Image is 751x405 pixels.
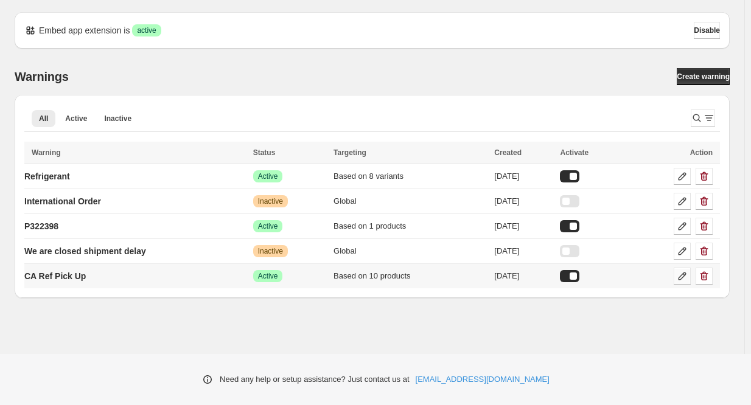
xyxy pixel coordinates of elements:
[24,195,101,207] p: International Order
[691,109,715,126] button: Search and filter results
[494,195,553,207] div: [DATE]
[494,148,522,157] span: Created
[32,148,61,157] span: Warning
[694,22,720,39] button: Disable
[39,24,130,36] p: Embed app extension is
[334,270,487,282] div: Based on 10 products
[416,373,550,386] a: [EMAIL_ADDRESS][DOMAIN_NAME]
[24,270,86,282] p: CA Ref Pick Up
[494,170,553,182] div: [DATE]
[137,26,156,35] span: active
[65,114,87,123] span: Active
[258,271,278,281] span: Active
[690,148,713,157] span: Action
[39,114,48,123] span: All
[24,245,146,257] p: We are closed shipment delay
[24,167,70,186] a: Refrigerant
[334,195,487,207] div: Global
[24,216,58,236] a: P322398
[258,246,283,256] span: Inactive
[694,26,720,35] span: Disable
[258,221,278,231] span: Active
[24,170,70,182] p: Refrigerant
[334,245,487,257] div: Global
[334,148,366,157] span: Targeting
[24,266,86,286] a: CA Ref Pick Up
[560,148,589,157] span: Activate
[494,270,553,282] div: [DATE]
[24,241,146,261] a: We are closed shipment delay
[494,220,553,232] div: [DATE]
[258,196,283,206] span: Inactive
[15,69,69,84] h2: Warnings
[104,114,131,123] span: Inactive
[24,220,58,232] p: P322398
[24,192,101,211] a: International Order
[253,148,276,157] span: Status
[677,68,730,85] a: Create warning
[334,170,487,182] div: Based on 8 variants
[677,72,730,81] span: Create warning
[258,171,278,181] span: Active
[494,245,553,257] div: [DATE]
[334,220,487,232] div: Based on 1 products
